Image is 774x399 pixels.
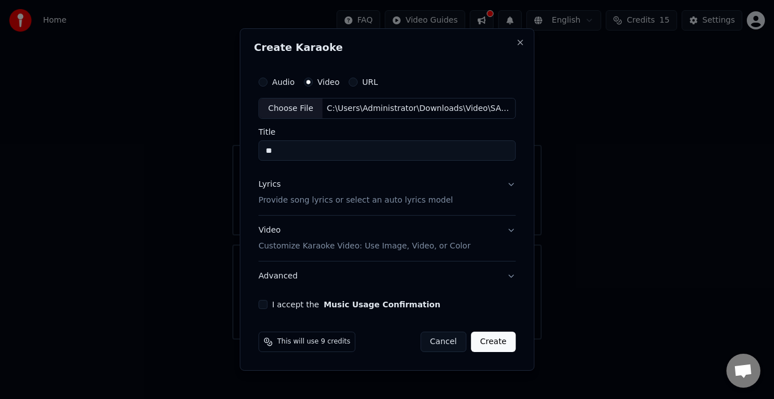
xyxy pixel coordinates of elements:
button: VideoCustomize Karaoke Video: Use Image, Video, or Color [258,216,516,261]
label: Audio [272,78,295,86]
button: Cancel [420,332,466,352]
span: This will use 9 credits [277,337,350,346]
label: Title [258,128,516,136]
div: Video [258,225,470,252]
button: Create [471,332,516,352]
h2: Create Karaoke [254,42,520,53]
label: I accept the [272,301,440,308]
label: URL [362,78,378,86]
p: Provide song lyrics or select an auto lyrics model [258,195,453,207]
div: C:\Users\Administrator\Downloads\Video\SAMPEK LUPA JUDUL NYA _ SAKING ENAK NYA - CEK SOUND.mp4 [322,103,515,114]
label: Video [317,78,339,86]
button: I accept the [324,301,440,308]
div: Choose File [259,98,322,119]
button: LyricsProvide song lyrics or select an auto lyrics model [258,170,516,216]
div: Lyrics [258,179,280,191]
button: Advanced [258,261,516,291]
p: Customize Karaoke Video: Use Image, Video, or Color [258,241,470,252]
